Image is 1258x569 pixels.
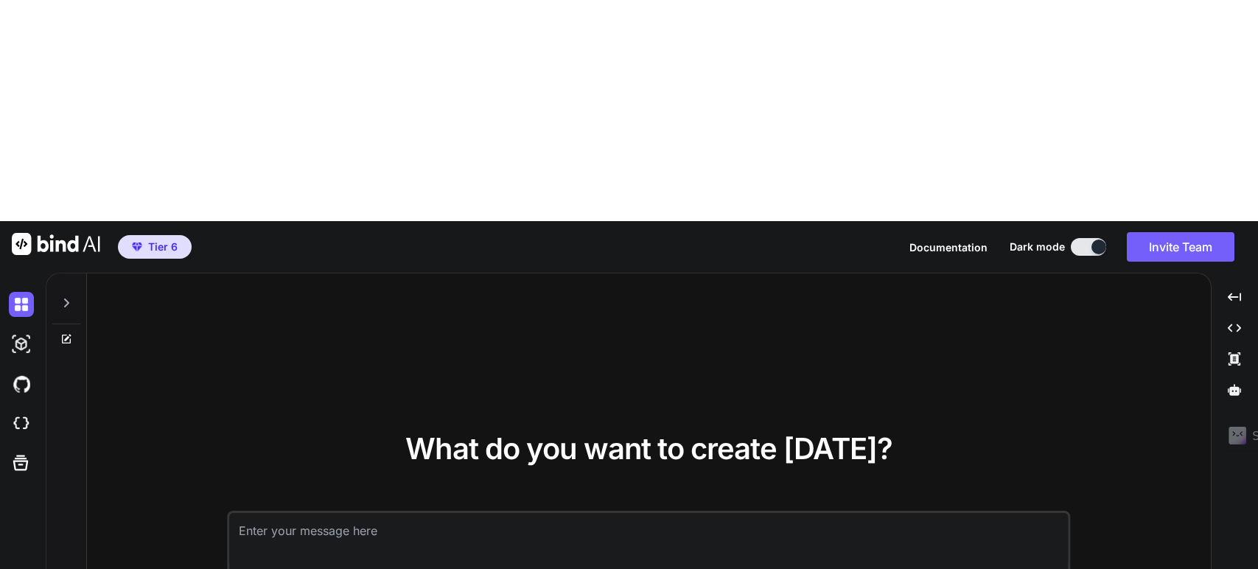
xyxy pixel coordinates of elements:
[1010,240,1065,254] span: Dark mode
[118,235,192,259] button: premiumTier 6
[909,241,988,254] span: Documentation
[132,242,142,251] img: premium
[1127,232,1234,262] button: Invite Team
[909,240,988,255] button: Documentation
[405,430,892,467] span: What do you want to create [DATE]?
[9,411,34,436] img: cloudideIcon
[12,233,100,255] img: Bind AI
[9,292,34,317] img: darkChat
[9,371,34,397] img: githubDark
[148,240,178,254] span: Tier 6
[9,332,34,357] img: darkAi-studio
